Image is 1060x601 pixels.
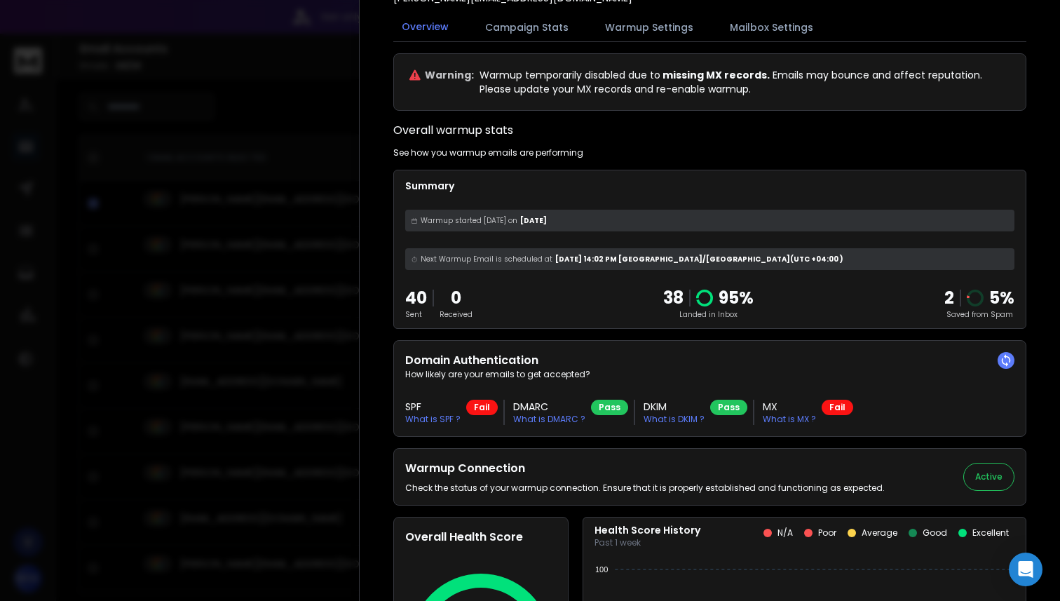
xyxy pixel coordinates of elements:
[477,12,577,43] button: Campaign Stats
[818,527,836,539] p: Poor
[663,309,754,320] p: Landed in Inbox
[644,414,705,425] p: What is DKIM ?
[466,400,498,415] div: Fail
[862,527,897,539] p: Average
[777,527,793,539] p: N/A
[405,248,1014,270] div: [DATE] 14:02 PM [GEOGRAPHIC_DATA]/[GEOGRAPHIC_DATA] (UTC +04:00 )
[644,400,705,414] h3: DKIM
[405,369,1014,380] p: How likely are your emails to get accepted?
[421,254,552,264] span: Next Warmup Email is scheduled at
[763,414,816,425] p: What is MX ?
[440,287,473,309] p: 0
[405,352,1014,369] h2: Domain Authentication
[1009,553,1042,586] div: Open Intercom Messenger
[763,400,816,414] h3: MX
[963,463,1014,491] button: Active
[405,400,461,414] h3: SPF
[721,12,822,43] button: Mailbox Settings
[393,122,513,139] h1: Overall warmup stats
[944,309,1014,320] p: Saved from Spam
[480,68,982,96] p: Warmup temporarily disabled due to Emails may bounce and affect reputation. Please update your MX...
[405,414,461,425] p: What is SPF ?
[597,12,702,43] button: Warmup Settings
[405,179,1014,193] p: Summary
[405,482,885,494] p: Check the status of your warmup connection. Ensure that it is properly established and functionin...
[405,309,427,320] p: Sent
[923,527,947,539] p: Good
[513,414,585,425] p: What is DMARC ?
[591,400,628,415] div: Pass
[660,68,770,82] span: missing MX records.
[393,147,583,158] p: See how you warmup emails are performing
[822,400,853,415] div: Fail
[594,537,700,548] p: Past 1 week
[440,309,473,320] p: Received
[719,287,754,309] p: 95 %
[944,286,954,309] strong: 2
[405,210,1014,231] div: [DATE]
[989,287,1014,309] p: 5 %
[972,527,1009,539] p: Excellent
[405,529,557,546] h2: Overall Health Score
[425,68,474,82] p: Warning:
[595,565,608,574] tspan: 100
[513,400,585,414] h3: DMARC
[421,215,517,226] span: Warmup started [DATE] on
[405,460,885,477] h2: Warmup Connection
[710,400,747,415] div: Pass
[663,287,684,309] p: 38
[405,287,427,309] p: 40
[594,523,700,537] p: Health Score History
[393,11,457,43] button: Overview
